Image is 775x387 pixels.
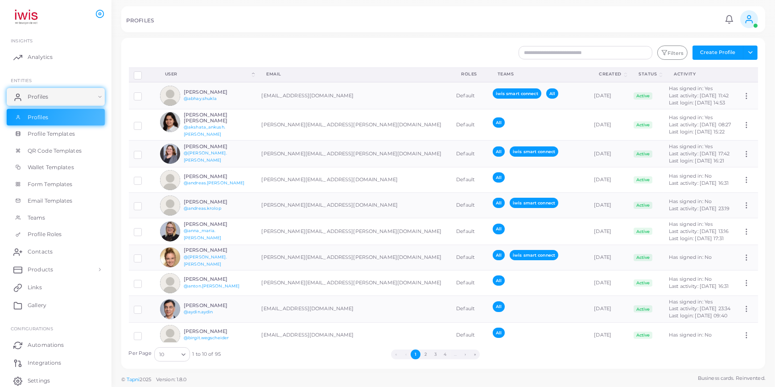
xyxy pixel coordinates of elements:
[184,150,227,162] a: @[PERSON_NAME].[PERSON_NAME]
[669,332,712,338] span: Has signed in: No
[589,193,629,218] td: [DATE]
[184,254,227,266] a: @[PERSON_NAME].[PERSON_NAME]
[634,228,652,235] span: Active
[7,88,105,106] a: Profiles
[160,86,180,106] img: avatar
[634,279,652,287] span: Active
[160,325,180,345] img: avatar
[451,296,488,323] td: Default
[669,85,713,92] span: Has signed in: Yes
[669,180,729,186] span: Last activity: [DATE] 16:31
[669,150,730,157] span: Last activity: [DATE] 17:42
[11,38,33,43] span: INSIGHTS
[589,322,629,348] td: [DATE]
[493,117,505,128] span: All
[738,67,758,82] th: Action
[127,376,140,383] a: Tapni
[669,114,713,121] span: Has signed in: Yes
[28,248,53,256] span: Contacts
[599,71,622,77] div: Created
[154,347,190,362] div: Search for option
[7,142,105,159] a: QR Code Templates
[669,143,713,150] span: Has signed in: Yes
[184,125,225,137] a: @akshata_ankush.[PERSON_NAME]
[184,329,249,334] h6: [PERSON_NAME]
[28,53,53,61] span: Analytics
[674,71,728,77] div: activity
[493,224,505,234] span: All
[129,67,155,82] th: Row-selection
[7,261,105,279] a: Products
[160,247,180,267] img: avatar
[7,159,105,176] a: Wallet Templates
[184,228,221,240] a: @anna_maria.[PERSON_NAME]
[256,193,451,218] td: [PERSON_NAME][EMAIL_ADDRESS][DOMAIN_NAME]
[634,121,652,129] span: Active
[639,71,658,77] div: Status
[28,180,73,188] span: Form Templates
[510,198,558,208] span: iwis smart connect
[7,243,105,261] a: Contacts
[184,221,249,227] h6: [PERSON_NAME]
[634,92,652,100] span: Active
[165,350,178,359] input: Search for option
[28,230,62,238] span: Profile Roles
[28,283,42,291] span: Links
[28,359,61,367] span: Integrations
[669,100,725,106] span: Last login: [DATE] 14:53
[411,350,420,359] button: Go to page 1
[28,341,64,349] span: Automations
[266,71,441,77] div: Email
[493,88,541,99] span: iwis smart connect
[184,199,249,205] h6: [PERSON_NAME]
[693,46,743,60] button: Create Profile
[470,350,480,359] button: Go to last page
[184,309,213,314] a: @aydin.aydin
[669,205,730,212] span: Last activity: [DATE] 23:19
[140,376,151,383] span: 2025
[669,121,731,128] span: Last activity: [DATE] 08:27
[589,82,629,109] td: [DATE]
[256,218,451,245] td: [PERSON_NAME][EMAIL_ADDRESS][PERSON_NAME][DOMAIN_NAME]
[184,276,249,282] h6: [PERSON_NAME]
[461,71,478,77] div: Roles
[669,221,713,227] span: Has signed in: Yes
[451,193,488,218] td: Default
[440,350,450,359] button: Go to page 4
[184,283,239,288] a: @anton.[PERSON_NAME]
[126,17,154,24] h5: PROFILES
[256,82,451,109] td: [EMAIL_ADDRESS][DOMAIN_NAME]
[184,112,249,124] h6: [PERSON_NAME] [PERSON_NAME]
[256,322,451,348] td: [EMAIL_ADDRESS][DOMAIN_NAME]
[430,350,440,359] button: Go to page 3
[493,328,505,338] span: All
[698,375,765,382] span: Business cards. Reinvented.
[451,167,488,193] td: Default
[451,218,488,245] td: Default
[28,197,73,205] span: Email Templates
[160,273,180,293] img: avatar
[256,109,451,141] td: [PERSON_NAME][EMAIL_ADDRESS][PERSON_NAME][DOMAIN_NAME]
[493,172,505,183] span: All
[184,89,249,95] h6: [PERSON_NAME]
[7,209,105,226] a: Teams
[589,109,629,141] td: [DATE]
[256,245,451,270] td: [PERSON_NAME][EMAIL_ADDRESS][PERSON_NAME][DOMAIN_NAME]
[460,350,470,359] button: Go to next page
[493,275,505,286] span: All
[28,301,46,309] span: Gallery
[634,305,652,312] span: Active
[28,163,74,171] span: Wallet Templates
[8,8,58,25] img: logo
[165,71,251,77] div: User
[669,254,712,260] span: Has signed in: No
[669,276,712,282] span: Has signed in: No
[546,88,558,99] span: All
[451,141,488,167] td: Default
[11,326,53,331] span: Configurations
[184,303,249,308] h6: [PERSON_NAME]
[7,192,105,209] a: Email Templates
[184,174,249,179] h6: [PERSON_NAME]
[28,266,53,274] span: Products
[160,144,180,164] img: avatar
